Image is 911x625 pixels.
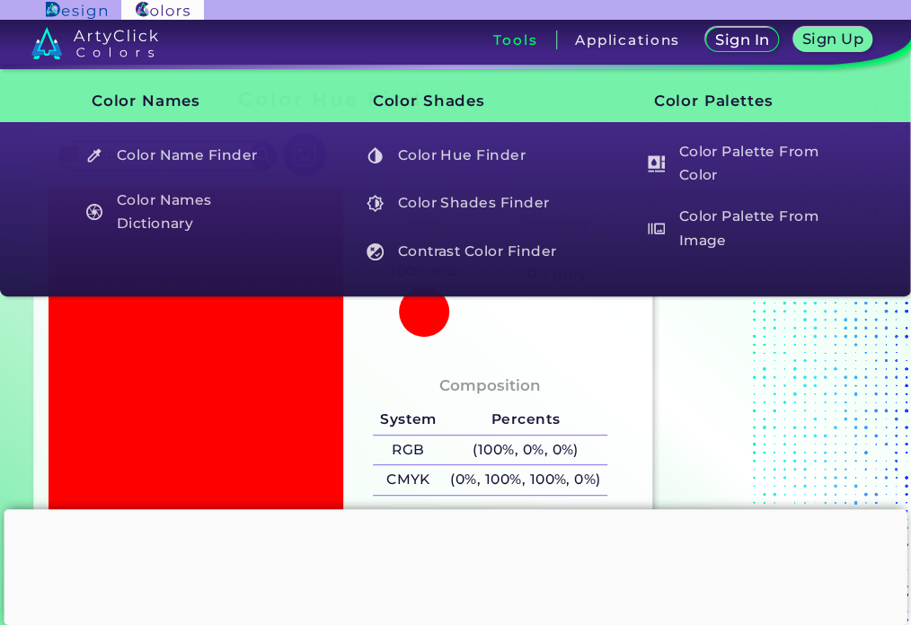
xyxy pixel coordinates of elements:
[659,82,884,616] iframe: Advertisement
[709,29,775,51] a: Sign In
[342,79,569,124] h3: Color Shades
[4,509,907,621] iframe: Advertisement
[75,138,287,172] a: Color Name Finder
[639,203,848,254] h5: Color Palette From Image
[439,373,541,399] h4: Composition
[639,138,848,189] h5: Color Palette From Color
[86,147,103,164] img: icon_color_name_finder_white.svg
[77,187,287,238] h5: Color Names Dictionary
[444,405,608,435] h5: Percents
[31,27,158,59] img: logo_artyclick_colors_white.svg
[373,405,443,435] h5: System
[575,33,680,47] h3: Applications
[718,33,766,47] h5: Sign In
[648,220,665,237] img: icon_palette_from_image_white.svg
[638,203,850,254] a: Color Palette From Image
[357,187,569,221] a: Color Shades Finder
[86,204,103,221] img: icon_color_names_dictionary_white.svg
[373,465,443,495] h5: CMYK
[444,465,608,495] h5: (0%, 100%, 100%, 0%)
[77,138,287,172] h5: Color Name Finder
[358,138,568,172] h5: Color Hue Finder
[624,79,850,124] h3: Color Palettes
[797,29,868,51] a: Sign Up
[493,33,537,47] h3: Tools
[373,436,443,465] h5: RGB
[367,147,384,164] img: icon_color_hue_white.svg
[357,138,569,172] a: Color Hue Finder
[367,195,384,212] img: icon_color_shades_white.svg
[357,234,569,268] a: Contrast Color Finder
[61,79,287,124] h3: Color Names
[367,243,384,260] img: icon_color_contrast_white.svg
[75,187,287,238] a: Color Names Dictionary
[805,32,861,46] h5: Sign Up
[358,187,568,221] h5: Color Shades Finder
[648,155,665,172] img: icon_col_pal_col_white.svg
[46,2,106,19] img: ArtyClick Design logo
[444,436,608,465] h5: (100%, 0%, 0%)
[358,234,568,268] h5: Contrast Color Finder
[638,138,850,189] a: Color Palette From Color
